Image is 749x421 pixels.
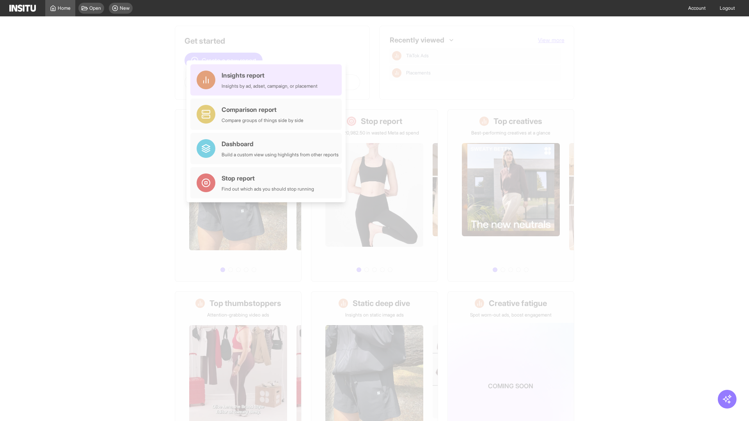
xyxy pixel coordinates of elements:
[58,5,71,11] span: Home
[89,5,101,11] span: Open
[222,83,318,89] div: Insights by ad, adset, campaign, or placement
[9,5,36,12] img: Logo
[120,5,130,11] span: New
[222,117,304,124] div: Compare groups of things side by side
[222,139,339,149] div: Dashboard
[222,71,318,80] div: Insights report
[222,173,314,183] div: Stop report
[222,152,339,158] div: Build a custom view using highlights from other reports
[222,186,314,192] div: Find out which ads you should stop running
[222,105,304,114] div: Comparison report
